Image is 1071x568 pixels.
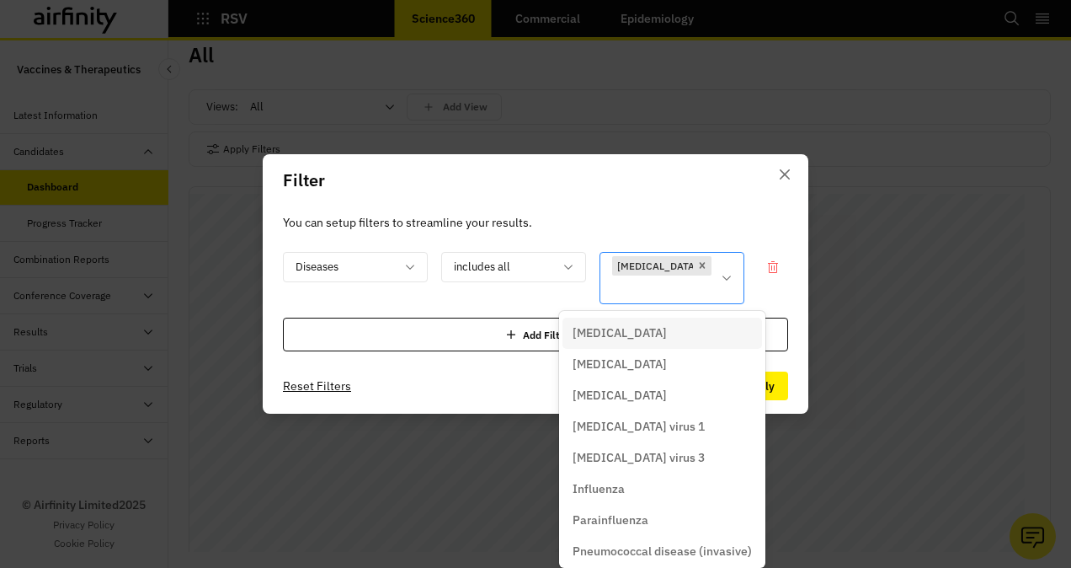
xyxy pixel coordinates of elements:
p: Influenza [573,480,625,498]
p: You can setup filters to streamline your results. [283,213,788,232]
div: Add Filter [283,318,788,351]
p: [MEDICAL_DATA] virus 1 [573,418,705,436]
p: [MEDICAL_DATA] [573,387,667,405]
p: [MEDICAL_DATA]) [617,259,701,274]
div: Remove [object Object] [693,256,711,276]
p: [MEDICAL_DATA] [573,356,667,373]
p: [MEDICAL_DATA] virus 3 [573,449,705,467]
header: Filter [263,154,808,206]
button: Close [771,161,798,188]
p: [MEDICAL_DATA] [573,324,667,342]
p: Parainfluenza [573,512,648,529]
button: Reset Filters [283,372,351,399]
p: Pneumococcal disease (invasive) [573,543,752,560]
